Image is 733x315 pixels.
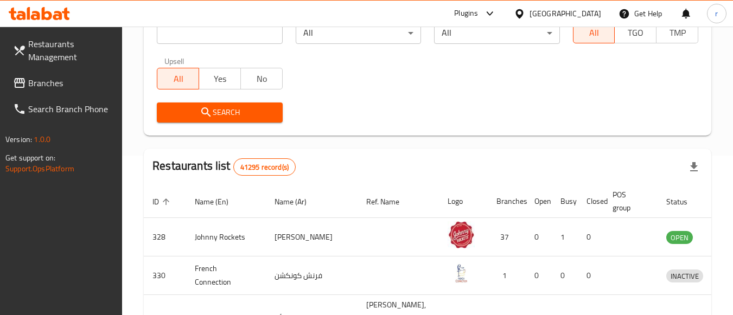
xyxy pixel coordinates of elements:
div: OPEN [666,231,693,244]
td: 0 [526,218,552,256]
div: All [296,22,421,44]
th: Busy [552,185,578,218]
span: Search [165,106,273,119]
button: All [573,22,615,43]
span: Version: [5,132,32,146]
td: 0 [578,256,604,295]
td: 330 [144,256,186,295]
input: Search for restaurant name or ID.. [157,22,282,44]
span: OPEN [666,232,693,244]
th: Open [526,185,552,218]
th: Branches [488,185,526,218]
td: [PERSON_NAME] [266,218,358,256]
span: Name (Ar) [275,195,321,208]
span: r [715,8,718,20]
span: Ref. Name [366,195,413,208]
div: All [434,22,559,44]
td: 37 [488,218,526,256]
button: TMP [656,22,698,43]
span: Status [666,195,702,208]
label: Upsell [164,57,184,65]
th: Logo [439,185,488,218]
h2: Restaurants list [152,158,296,176]
span: Get support on: [5,151,55,165]
span: INACTIVE [666,270,703,282]
span: Name (En) [195,195,243,208]
td: 0 [552,256,578,295]
span: 41295 record(s) [234,162,295,172]
span: TMP [661,25,694,41]
div: [GEOGRAPHIC_DATA] [530,8,601,20]
span: All [578,25,611,41]
div: Export file [681,154,707,180]
a: Restaurants Management [4,31,123,70]
img: French Connection [448,260,475,287]
td: 0 [578,218,604,256]
span: TGO [619,25,652,41]
button: Search [157,102,282,123]
a: Search Branch Phone [4,96,123,122]
button: Yes [199,68,241,89]
td: Johnny Rockets [186,218,266,256]
span: Branches [28,76,114,89]
td: 328 [144,218,186,256]
span: No [245,71,278,87]
span: Restaurants Management [28,37,114,63]
span: Yes [203,71,237,87]
span: POS group [613,188,645,214]
a: Support.OpsPlatform [5,162,74,176]
button: TGO [614,22,656,43]
span: All [162,71,195,87]
span: 1.0.0 [34,132,50,146]
span: Search Branch Phone [28,102,114,115]
td: French Connection [186,256,266,295]
div: Plugins [454,7,478,20]
td: 1 [488,256,526,295]
td: 0 [526,256,552,295]
td: 1 [552,218,578,256]
th: Closed [578,185,604,218]
a: Branches [4,70,123,96]
td: فرنش كونكشن [266,256,358,295]
button: All [157,68,199,89]
button: No [240,68,283,89]
span: ID [152,195,173,208]
img: Johnny Rockets [448,221,475,248]
div: Total records count [233,158,296,176]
